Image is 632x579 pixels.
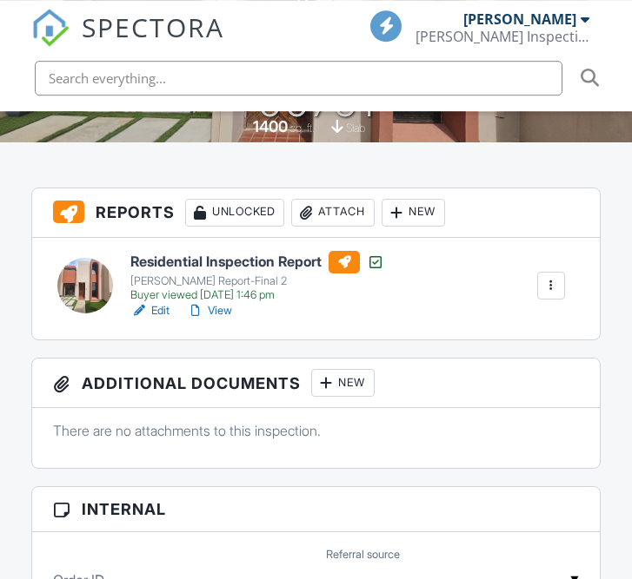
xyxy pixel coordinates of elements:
div: Attach [291,199,375,227]
div: Unlocked [185,199,284,227]
h6: Residential Inspection Report [130,251,384,273]
h3: Reports [32,188,599,238]
span: sq. ft. [290,122,315,135]
div: 1400 [253,117,288,135]
div: New [311,369,375,397]
p: There are no attachments to this inspection. [53,421,578,440]
label: Referral source [326,547,400,563]
div: New [382,199,445,227]
span: slab [346,122,365,135]
a: Edit [130,302,170,319]
a: View [187,302,232,319]
a: SPECTORA [31,23,224,60]
h3: Internal [32,487,599,532]
div: Ayuso Inspections [416,28,589,45]
h3: Additional Documents [32,359,599,408]
span: SPECTORA [82,9,224,45]
input: Search everything... [35,61,562,95]
div: Buyer viewed [DATE] 1:46 pm [130,288,384,302]
div: [PERSON_NAME] Report-Final 2 [130,274,384,288]
a: Residential Inspection Report [PERSON_NAME] Report-Final 2 Buyer viewed [DATE] 1:46 pm [130,251,384,303]
img: The Best Home Inspection Software - Spectora [31,9,70,47]
div: [PERSON_NAME] [463,10,576,28]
